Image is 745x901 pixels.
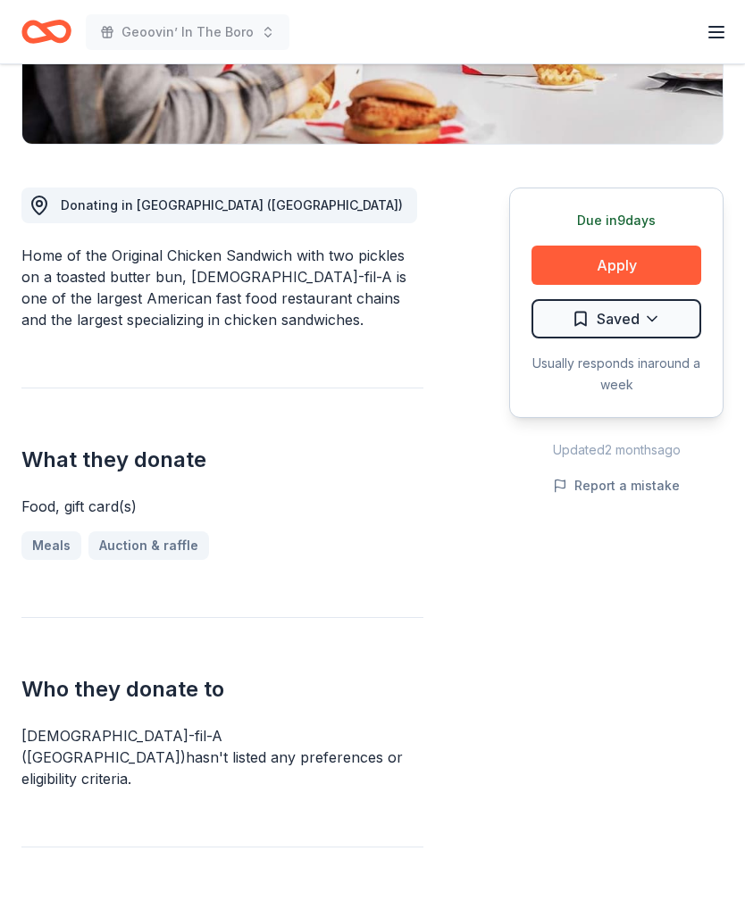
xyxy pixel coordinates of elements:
div: Home of the Original Chicken Sandwich with two pickles on a toasted butter bun, [DEMOGRAPHIC_DATA... [21,246,423,331]
button: Report a mistake [553,476,680,497]
button: Apply [532,246,701,286]
div: [DEMOGRAPHIC_DATA]-fil-A ([GEOGRAPHIC_DATA]) hasn ' t listed any preferences or eligibility crite... [21,726,423,790]
div: Updated 2 months ago [509,440,724,462]
button: Geoovin’ In The Boro [86,14,289,50]
h2: Who they donate to [21,676,423,705]
a: Home [21,11,71,53]
a: Meals [21,532,81,561]
a: Auction & raffle [88,532,209,561]
div: Due in 9 days [532,211,701,232]
span: Geoovin’ In The Boro [121,21,254,43]
span: Saved [597,308,640,331]
div: Usually responds in around a week [532,354,701,396]
span: Donating in [GEOGRAPHIC_DATA] ([GEOGRAPHIC_DATA]) [61,198,403,213]
div: Food, gift card(s) [21,496,423,518]
h2: What they donate [21,446,423,475]
button: Saved [532,300,701,339]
